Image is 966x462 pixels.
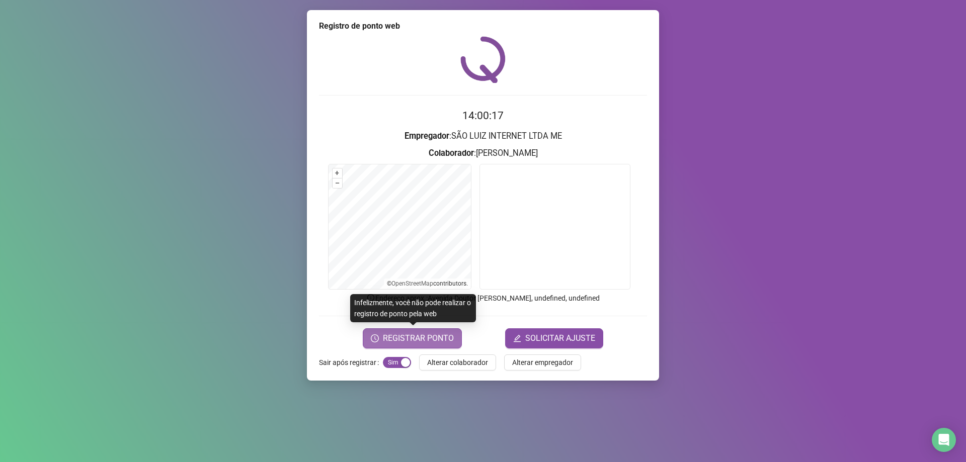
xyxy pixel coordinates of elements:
li: © contributors. [387,280,468,287]
button: Alterar colaborador [419,354,496,371]
button: – [333,178,342,188]
button: + [333,168,342,178]
span: Alterar colaborador [427,357,488,368]
span: SOLICITAR AJUSTE [525,332,595,344]
img: QRPoint [460,36,506,83]
span: clock-circle [371,334,379,342]
div: Infelizmente, você não pode realizar o registro de ponto pela web [350,294,476,322]
button: REGISTRAR PONTO [363,328,462,348]
p: Endereço aprox. : Avenida Doutor [PERSON_NAME], undefined, undefined [319,293,647,304]
strong: Colaborador [429,148,474,158]
button: Alterar empregador [504,354,581,371]
div: Registro de ponto web [319,20,647,32]
span: edit [513,334,521,342]
a: OpenStreetMap [391,280,433,287]
button: editSOLICITAR AJUSTE [505,328,603,348]
span: info-circle [366,293,375,302]
label: Sair após registrar [319,354,383,371]
h3: : [PERSON_NAME] [319,147,647,160]
span: Alterar empregador [512,357,573,368]
h3: : SÃO LUIZ INTERNET LTDA ME [319,130,647,143]
time: 14:00:17 [462,110,504,122]
div: Open Intercom Messenger [932,428,956,452]
span: REGISTRAR PONTO [383,332,454,344]
strong: Empregador [405,131,449,141]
